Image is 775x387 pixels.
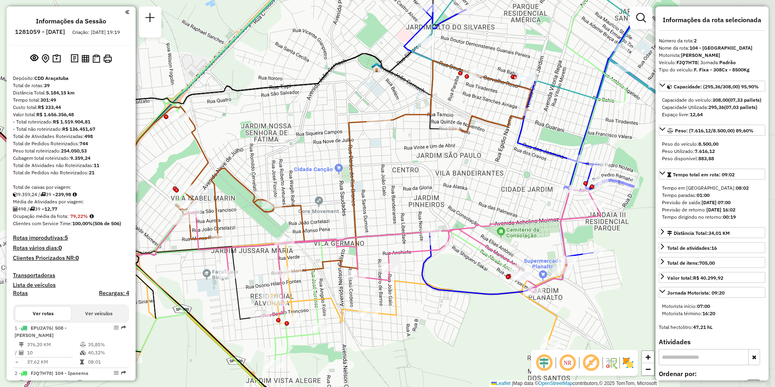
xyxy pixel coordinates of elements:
[724,104,757,110] strong: (07,03 pallets)
[13,255,129,261] h4: Clientes Priorizados NR:
[662,303,762,310] div: Motorista início:
[667,274,723,282] div: Valor total:
[27,358,80,366] td: 37,62 KM
[645,352,651,362] span: +
[659,52,765,59] div: Motorista:
[659,181,765,224] div: Tempo total em rota: 09:02
[27,341,80,349] td: 376,20 KM
[13,213,69,219] span: Ocupação média da frota:
[53,119,90,125] strong: R$ 1.519.904,81
[491,381,511,386] a: Leaflet
[72,220,93,226] strong: 100,00%
[15,370,88,376] span: 2 -
[697,192,710,198] strong: 01:00
[125,7,129,17] a: Clique aqui para minimizar o painel
[728,97,761,103] strong: (07,33 pallets)
[512,381,513,386] span: |
[46,90,75,96] strong: 5.184,15 km
[659,299,765,320] div: Jornada Motorista: 09:20
[667,230,730,237] div: Distância Total:
[677,59,697,65] strong: FJQ7H78
[662,310,762,317] div: Motorista término:
[667,245,717,251] span: Total de atividades:
[102,53,113,65] button: Imprimir Rotas
[62,126,95,132] strong: R$ 136.451,67
[13,290,28,297] a: Rotas
[13,207,18,211] i: Total de Atividades
[114,325,119,330] em: Opções
[13,82,129,89] div: Total de rotas:
[13,192,18,197] i: Cubagem total roteirizado
[693,275,723,281] strong: R$ 40.299,92
[75,254,79,261] strong: 0
[88,358,126,366] td: 08:01
[694,38,697,44] strong: 2
[659,125,765,136] a: Peso: (7.616,12/8.500,00) 89,60%
[645,364,651,374] span: −
[13,191,129,198] div: 9.359,24 / 39 =
[674,84,759,90] span: Capacidade: (295,36/308,00) 95,90%
[93,220,121,226] strong: (506 de 506)
[15,325,67,338] span: | 508 - [PERSON_NAME]
[659,44,765,52] div: Nome da rota:
[44,206,57,212] strong: 12,77
[659,59,765,66] div: Veículo:
[659,369,765,379] label: Ordenar por:
[34,75,69,81] strong: CDD Araçatuba
[698,155,714,161] strong: 883,88
[15,325,67,338] span: 1 -
[13,140,129,147] div: Total de Pedidos Roteirizados:
[61,148,87,154] strong: 254.050,53
[13,220,72,226] span: Clientes com Service Time:
[690,111,703,117] strong: 12,64
[13,198,129,205] div: Média de Atividades por viagem:
[99,290,129,297] h4: Recargas: 4
[89,169,94,176] strong: 21
[13,245,129,251] h4: Rotas vários dias:
[121,370,126,375] em: Rota exportada
[633,10,649,26] a: Exibir filtros
[73,192,77,197] i: Meta Caixas/viagem: 220,40 Diferença: 19,58
[659,287,765,298] a: Jornada Motorista: 09:20
[659,93,765,121] div: Capacidade: (295,36/308,00) 95,90%
[642,363,654,375] a: Zoom out
[70,155,90,161] strong: 9.359,24
[736,185,749,191] strong: 08:02
[667,289,725,297] div: Jornada Motorista: 09:20
[708,104,724,110] strong: 295,36
[642,351,654,363] a: Zoom in
[31,370,52,376] span: FJQ7H78
[29,207,35,211] i: Total de rotas
[13,205,129,213] div: 498 / 39 =
[699,260,715,266] strong: 705,00
[712,97,728,103] strong: 308,00
[719,59,736,65] strong: Padrão
[662,213,762,221] div: Tempo dirigindo no retorno:
[69,29,123,36] div: Criação: [DATE] 19:19
[605,356,618,369] img: Fluxo de ruas
[19,380,24,385] i: Distância Total
[681,52,720,58] strong: [PERSON_NAME]
[702,199,731,205] strong: [DATE] 07:00
[29,52,40,65] button: Exibir sessão original
[538,381,573,386] a: OpenStreetMap
[675,128,754,134] span: Peso: (7.616,12/8.500,00) 89,60%
[667,259,715,267] div: Total de itens:
[77,380,83,385] i: % de utilização do peso
[13,147,129,155] div: Peso total roteirizado:
[662,104,762,111] div: Capacidade Utilizada:
[534,353,554,372] span: Ocultar deslocamento
[80,53,91,64] button: Visualizar relatório de Roteirização
[13,162,129,169] div: Total de Atividades não Roteirizadas:
[13,234,129,241] h4: Rotas improdutivas:
[708,230,730,236] span: 34,01 KM
[659,227,765,238] a: Distância Total:34,01 KM
[659,169,765,180] a: Tempo total em rota: 09:02
[659,272,765,283] a: Valor total:R$ 40.299,92
[659,37,765,44] div: Número da rota:
[80,360,84,364] i: Tempo total em rota
[662,141,718,147] span: Peso do veículo:
[13,133,129,140] div: Total de Atividades Roteirizadas:
[13,96,129,104] div: Tempo total:
[558,353,577,372] span: Ocultar NR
